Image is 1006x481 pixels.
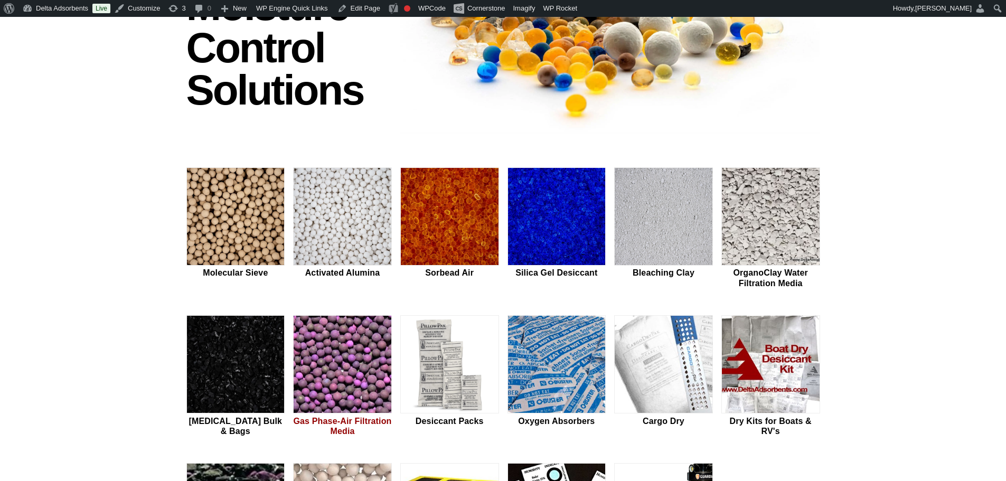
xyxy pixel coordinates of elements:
[915,4,972,12] span: [PERSON_NAME]
[614,315,713,438] a: Cargo Dry
[293,268,392,278] h2: Activated Alumina
[614,268,713,278] h2: Bleaching Clay
[293,416,392,436] h2: Gas Phase-Air Filtration Media
[721,416,820,436] h2: Dry Kits for Boats & RV's
[293,315,392,438] a: Gas Phase-Air Filtration Media
[614,167,713,290] a: Bleaching Clay
[400,315,499,438] a: Desiccant Packs
[614,416,713,426] h2: Cargo Dry
[507,315,606,438] a: Oxygen Absorbers
[400,167,499,290] a: Sorbead Air
[507,416,606,426] h2: Oxygen Absorbers
[721,268,820,288] h2: OrganoClay Water Filtration Media
[721,315,820,438] a: Dry Kits for Boats & RV's
[507,167,606,290] a: Silica Gel Desiccant
[186,416,285,436] h2: [MEDICAL_DATA] Bulk & Bags
[400,416,499,426] h2: Desiccant Packs
[186,167,285,290] a: Molecular Sieve
[400,268,499,278] h2: Sorbead Air
[293,167,392,290] a: Activated Alumina
[186,268,285,278] h2: Molecular Sieve
[507,268,606,278] h2: Silica Gel Desiccant
[92,4,110,13] a: Live
[404,5,410,12] div: Focus keyphrase not set
[186,315,285,438] a: [MEDICAL_DATA] Bulk & Bags
[721,167,820,290] a: OrganoClay Water Filtration Media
